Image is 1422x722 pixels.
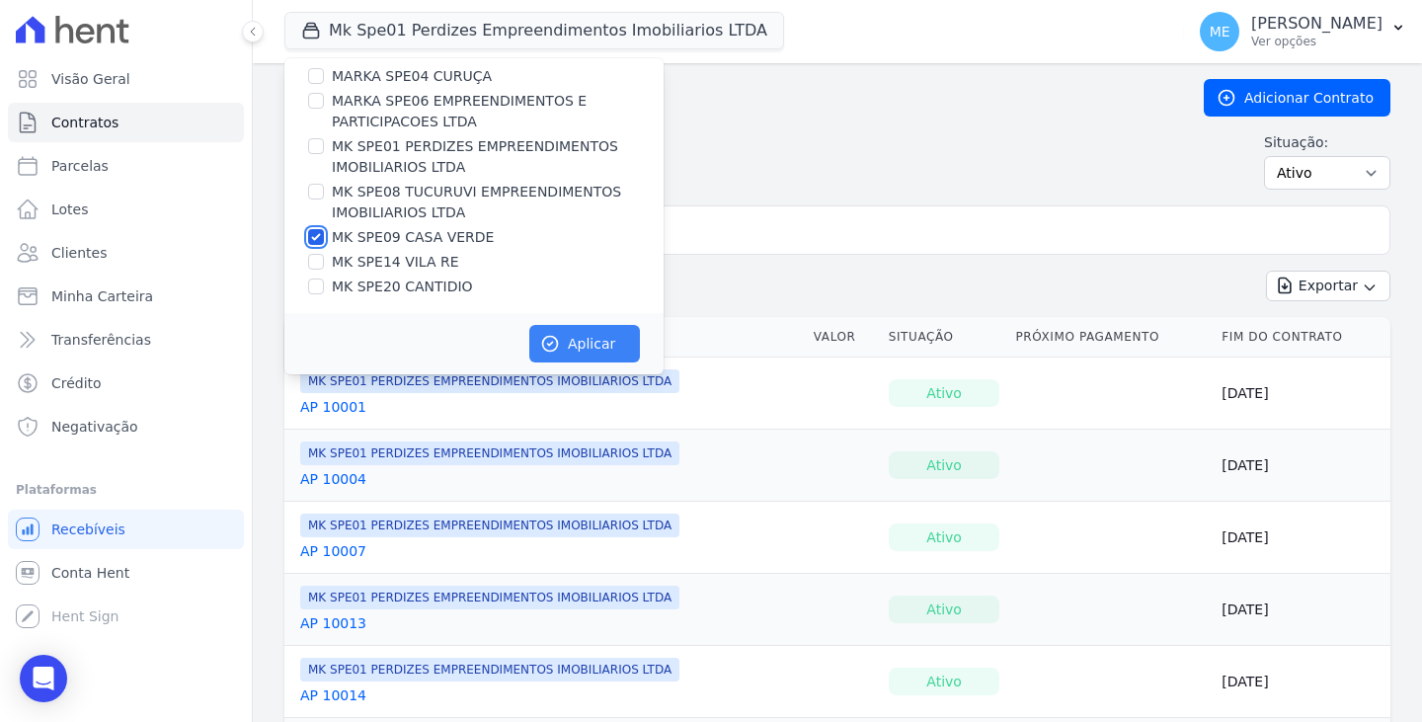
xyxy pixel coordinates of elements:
[332,182,664,223] label: MK SPE08 TUCURUVI EMPREENDIMENTOS IMOBILIARIOS LTDA
[1214,317,1390,358] th: Fim do Contrato
[1007,317,1214,358] th: Próximo Pagamento
[8,510,244,549] a: Recebíveis
[1214,358,1390,430] td: [DATE]
[51,243,107,263] span: Clientes
[8,190,244,229] a: Lotes
[300,613,366,633] a: AP 10013
[51,156,109,176] span: Parcelas
[332,136,664,178] label: MK SPE01 PERDIZES EMPREENDIMENTOS IMOBILIARIOS LTDA
[332,91,664,132] label: MARKA SPE06 EMPREENDIMENTOS E PARTICIPACOES LTDA
[332,227,494,248] label: MK SPE09 CASA VERDE
[1184,4,1422,59] button: ME [PERSON_NAME] Ver opções
[51,330,151,350] span: Transferências
[300,541,366,561] a: AP 10007
[8,146,244,186] a: Parcelas
[300,586,679,609] span: MK SPE01 PERDIZES EMPREENDIMENTOS IMOBILIARIOS LTDA
[1214,430,1390,502] td: [DATE]
[332,66,492,87] label: MARKA SPE04 CURUÇA
[317,210,1382,250] input: Buscar por nome do lote
[889,379,1000,407] div: Ativo
[1214,502,1390,574] td: [DATE]
[889,523,1000,551] div: Ativo
[300,441,679,465] span: MK SPE01 PERDIZES EMPREENDIMENTOS IMOBILIARIOS LTDA
[1251,14,1382,34] p: [PERSON_NAME]
[1210,25,1230,39] span: ME
[8,277,244,316] a: Minha Carteira
[51,113,118,132] span: Contratos
[8,103,244,142] a: Contratos
[889,596,1000,623] div: Ativo
[889,668,1000,695] div: Ativo
[300,514,679,537] span: MK SPE01 PERDIZES EMPREENDIMENTOS IMOBILIARIOS LTDA
[1214,574,1390,646] td: [DATE]
[529,325,640,362] button: Aplicar
[8,553,244,593] a: Conta Hent
[284,80,1172,116] h2: Contratos
[284,12,784,49] button: Mk Spe01 Perdizes Empreendimentos Imobiliarios LTDA
[8,363,244,403] a: Crédito
[300,369,679,393] span: MK SPE01 PERDIZES EMPREENDIMENTOS IMOBILIARIOS LTDA
[16,478,236,502] div: Plataformas
[332,277,473,297] label: MK SPE20 CANTIDIO
[20,655,67,702] div: Open Intercom Messenger
[51,373,102,393] span: Crédito
[1204,79,1390,117] a: Adicionar Contrato
[8,407,244,446] a: Negativação
[889,451,1000,479] div: Ativo
[8,233,244,273] a: Clientes
[1266,271,1390,301] button: Exportar
[1264,132,1390,152] label: Situação:
[881,317,1008,358] th: Situação
[300,658,679,682] span: MK SPE01 PERDIZES EMPREENDIMENTOS IMOBILIARIOS LTDA
[806,317,881,358] th: Valor
[300,685,366,705] a: AP 10014
[51,563,129,583] span: Conta Hent
[1214,646,1390,718] td: [DATE]
[51,520,125,539] span: Recebíveis
[51,69,130,89] span: Visão Geral
[51,286,153,306] span: Minha Carteira
[300,469,366,489] a: AP 10004
[8,59,244,99] a: Visão Geral
[300,397,366,417] a: AP 10001
[332,252,459,273] label: MK SPE14 VILA RE
[51,200,89,219] span: Lotes
[1251,34,1382,49] p: Ver opções
[8,320,244,360] a: Transferências
[51,417,138,437] span: Negativação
